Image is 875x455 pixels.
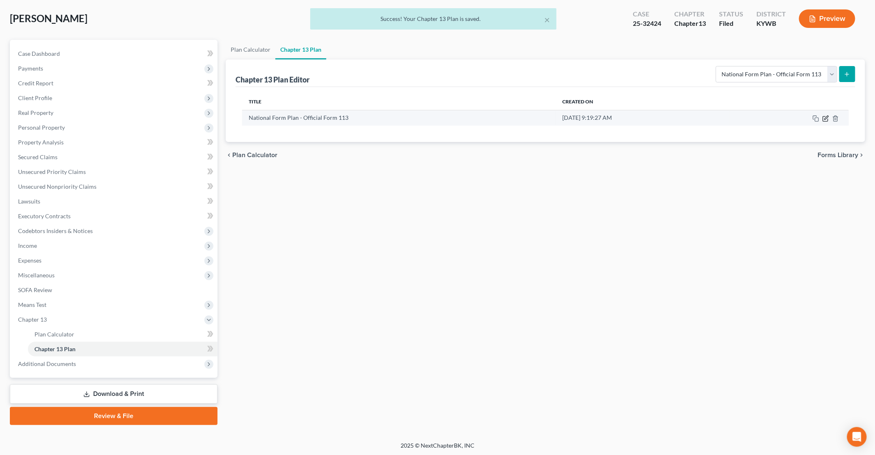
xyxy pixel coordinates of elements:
span: Forms Library [818,152,859,158]
i: chevron_left [226,152,232,158]
button: Forms Library chevron_right [818,152,865,158]
a: Property Analysis [11,135,218,150]
i: chevron_right [859,152,865,158]
div: Success! Your Chapter 13 Plan is saved. [317,15,550,23]
span: Additional Documents [18,360,76,367]
span: Chapter 13 [18,316,47,323]
a: Plan Calculator [226,40,275,59]
span: Credit Report [18,80,53,87]
span: Means Test [18,301,46,308]
span: SOFA Review [18,286,52,293]
span: Executory Contracts [18,213,71,219]
span: Personal Property [18,124,65,131]
span: Plan Calculator [232,152,277,158]
div: Chapter 13 Plan Editor [236,75,309,85]
span: Unsecured Nonpriority Claims [18,183,96,190]
span: Client Profile [18,94,52,101]
div: Open Intercom Messenger [847,427,867,447]
a: Secured Claims [11,150,218,165]
span: Plan Calculator [34,331,74,338]
a: Chapter 13 Plan [275,40,326,59]
button: chevron_left Plan Calculator [226,152,277,158]
span: Case Dashboard [18,50,60,57]
a: Credit Report [11,76,218,91]
a: SOFA Review [11,283,218,297]
a: Download & Print [10,384,218,404]
a: Executory Contracts [11,209,218,224]
a: Unsecured Nonpriority Claims [11,179,218,194]
span: Real Property [18,109,53,116]
span: Income [18,242,37,249]
a: Plan Calculator [28,327,218,342]
span: Codebtors Insiders & Notices [18,227,93,234]
a: Case Dashboard [11,46,218,61]
button: × [544,15,550,25]
span: Miscellaneous [18,272,55,279]
span: Chapter 13 Plan [34,345,76,352]
span: Secured Claims [18,153,57,160]
span: Unsecured Priority Claims [18,168,86,175]
span: Payments [18,65,43,72]
a: Lawsuits [11,194,218,209]
td: National Form Plan - Official Form 113 [242,110,556,126]
span: Property Analysis [18,139,64,146]
span: Lawsuits [18,198,40,205]
span: Expenses [18,257,41,264]
th: Title [242,94,556,110]
th: Created On [556,94,730,110]
td: [DATE] 9:19:27 AM [556,110,730,126]
a: Unsecured Priority Claims [11,165,218,179]
a: Chapter 13 Plan [28,342,218,357]
a: Review & File [10,407,218,425]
